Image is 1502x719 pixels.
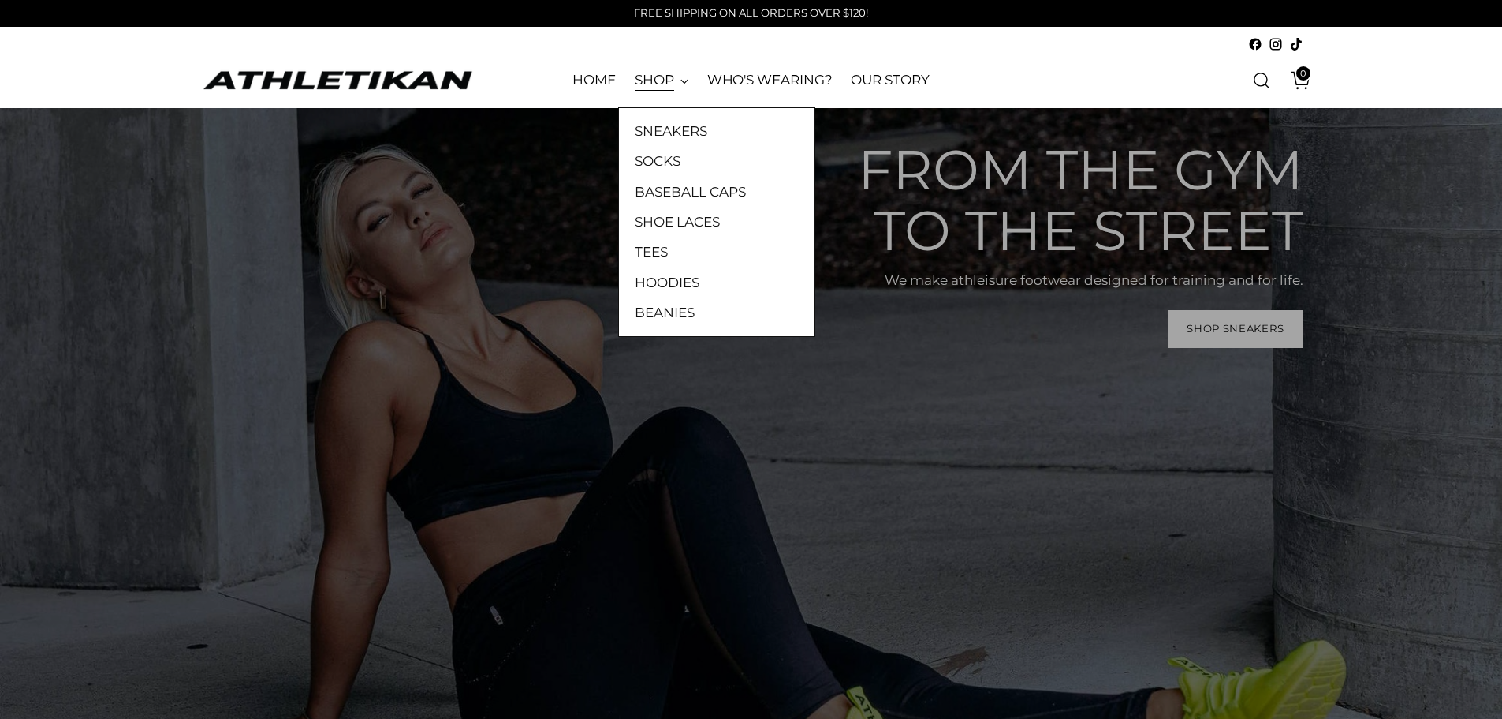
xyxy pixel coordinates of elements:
[572,63,616,98] a: HOME
[1246,65,1277,96] a: Open search modal
[1296,66,1310,81] span: 0
[707,63,833,98] a: WHO'S WEARING?
[851,63,929,98] a: OUR STORY
[634,6,868,21] p: FREE SHIPPING ON ALL ORDERS OVER $120!
[1279,65,1310,96] a: Open cart modal
[199,68,475,92] a: ATHLETIKAN
[635,63,688,98] a: SHOP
